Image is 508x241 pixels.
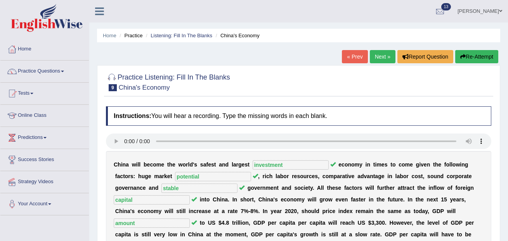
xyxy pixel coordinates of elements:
[203,161,206,168] b: a
[257,185,260,191] b: e
[334,173,337,179] b: p
[205,196,206,203] b: t
[136,161,138,168] b: i
[120,173,123,179] b: c
[389,173,392,179] b: n
[277,185,279,191] b: t
[189,161,193,168] b: d
[236,161,238,168] b: r
[399,161,402,168] b: c
[179,161,183,168] b: w
[370,50,395,63] a: Next »
[222,161,225,168] b: n
[460,161,461,168] b: i
[378,173,381,179] b: g
[377,185,379,191] b: f
[225,196,228,203] b: a
[456,161,460,168] b: w
[128,185,130,191] b: r
[373,161,375,168] b: t
[119,84,170,91] small: China's Economy
[130,173,134,179] b: s
[455,50,498,63] button: Re-Attempt
[342,50,368,63] a: « Prev
[347,173,348,179] b: i
[175,172,251,181] input: blank
[379,185,383,191] b: u
[281,196,284,203] b: e
[455,173,459,179] b: p
[305,185,308,191] b: e
[155,185,159,191] b: d
[0,193,89,213] a: Your Account
[329,173,333,179] b: m
[382,185,384,191] b: r
[461,161,465,168] b: n
[373,173,375,179] b: t
[123,161,126,168] b: n
[406,173,408,179] b: r
[430,173,434,179] b: o
[326,173,329,179] b: o
[134,185,137,191] b: a
[172,161,175,168] b: e
[433,185,435,191] b: f
[369,185,371,191] b: i
[410,161,413,168] b: e
[315,173,318,179] b: s
[413,185,414,191] b: t
[118,161,121,168] b: h
[138,173,142,179] b: h
[283,173,287,179] b: o
[251,185,254,191] b: o
[463,185,466,191] b: e
[402,185,404,191] b: t
[228,196,229,203] b: .
[134,173,135,179] b: :
[194,161,197,168] b: s
[0,149,89,168] a: Success Stories
[355,161,359,168] b: m
[342,161,345,168] b: c
[423,173,424,179] b: ,
[276,173,277,179] b: l
[132,161,136,168] b: w
[114,195,190,205] input: blank
[149,185,152,191] b: a
[275,196,278,203] b: s
[130,185,134,191] b: n
[318,173,319,179] b: ,
[419,161,421,168] b: i
[458,173,462,179] b: o
[313,185,314,191] b: .
[329,185,332,191] b: h
[232,161,233,168] b: l
[414,173,418,179] b: o
[440,173,444,179] b: d
[125,185,128,191] b: e
[233,161,236,168] b: a
[144,161,147,168] b: b
[270,196,274,203] b: a
[219,161,222,168] b: a
[359,185,362,191] b: s
[274,196,275,203] b: '
[262,196,266,203] b: h
[208,161,211,168] b: e
[419,185,423,191] b: h
[467,185,471,191] b: g
[265,173,266,179] b: i
[150,161,153,168] b: c
[450,173,453,179] b: o
[457,185,461,191] b: o
[453,173,455,179] b: r
[466,185,467,191] b: i
[114,161,118,168] b: C
[376,161,381,168] b: m
[139,161,140,168] b: l
[269,173,273,179] b: h
[352,185,354,191] b: t
[412,173,415,179] b: c
[248,161,250,168] b: t
[193,161,194,168] b: '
